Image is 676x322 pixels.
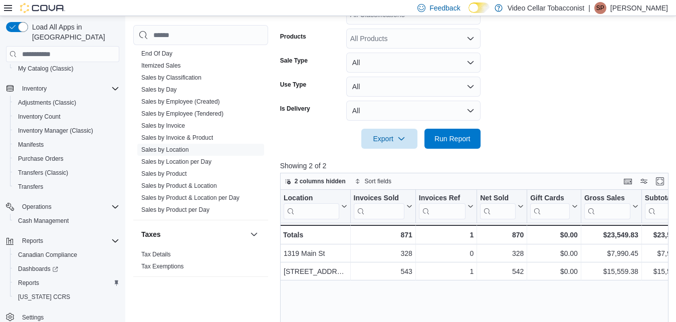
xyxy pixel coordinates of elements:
div: Taxes [133,248,268,276]
button: My Catalog (Classic) [10,62,123,76]
a: Sales by Location [141,146,189,153]
a: Sales by Product per Day [141,206,209,213]
span: Transfers (Classic) [18,169,68,177]
label: Is Delivery [280,105,310,113]
div: 871 [353,229,412,241]
span: Reports [14,277,119,289]
span: Inventory [22,85,47,93]
button: Run Report [424,129,481,149]
button: Open list of options [467,35,475,43]
span: Dashboards [18,265,58,273]
button: Gross Sales [584,194,638,219]
div: Gross Sales [584,194,630,203]
span: Manifests [18,141,44,149]
div: 870 [480,229,524,241]
button: Sort fields [351,175,395,187]
a: Itemized Sales [141,62,181,69]
div: Sales [133,48,268,220]
a: Dashboards [10,262,123,276]
button: Invoices Sold [353,194,412,219]
span: Sales by Product & Location per Day [141,194,240,202]
button: Taxes [248,228,260,240]
a: Canadian Compliance [14,249,81,261]
div: $0.00 [530,265,578,277]
div: Invoices Sold [353,194,404,219]
div: 542 [480,265,524,277]
a: Sales by Day [141,86,177,93]
a: Adjustments (Classic) [14,97,80,109]
div: Gross Sales [584,194,630,219]
button: Enter fullscreen [654,175,666,187]
button: Export [361,129,417,149]
p: Video Cellar Tobacconist [508,2,585,14]
button: Inventory [18,83,51,95]
span: Sales by Day [141,86,177,94]
span: Sales by Location [141,146,189,154]
span: Load All Apps in [GEOGRAPHIC_DATA] [28,22,119,42]
input: Dark Mode [469,3,490,13]
span: Transfers [18,183,43,191]
div: $0.00 [530,247,578,259]
button: Operations [2,200,123,214]
img: Cova [20,3,65,13]
div: Gift Card Sales [530,194,570,219]
div: Invoices Ref [419,194,466,203]
a: Sales by Product & Location [141,182,217,189]
span: Cash Management [14,215,119,227]
span: My Catalog (Classic) [14,63,119,75]
label: Products [280,33,306,41]
span: Run Report [434,134,471,144]
button: Purchase Orders [10,152,123,166]
a: Transfers (Classic) [14,167,72,179]
button: Transfers (Classic) [10,166,123,180]
span: My Catalog (Classic) [18,65,74,73]
div: Net Sold [480,194,516,203]
button: Reports [18,235,47,247]
span: Inventory Count [14,111,119,123]
button: Cash Management [10,214,123,228]
span: Adjustments (Classic) [18,99,76,107]
button: Canadian Compliance [10,248,123,262]
div: Seng Phetanoumorn [594,2,606,14]
span: Dashboards [14,263,119,275]
button: Reports [10,276,123,290]
span: Sales by Employee (Created) [141,98,220,106]
button: Invoices Ref [419,194,474,219]
span: Reports [22,237,43,245]
div: Invoices Ref [419,194,466,219]
a: Tax Details [141,251,171,258]
span: SP [596,2,604,14]
p: | [588,2,590,14]
a: Inventory Count [14,111,65,123]
span: Inventory Manager (Classic) [18,127,93,135]
button: Manifests [10,138,123,152]
div: $15,559.38 [584,265,638,277]
div: $23,549.83 [584,229,638,241]
button: All [346,77,481,97]
span: End Of Day [141,50,172,58]
button: Reports [2,234,123,248]
a: [US_STATE] CCRS [14,291,74,303]
span: Inventory Manager (Classic) [14,125,119,137]
button: Net Sold [480,194,524,219]
div: 543 [353,265,412,277]
button: Gift Cards [530,194,578,219]
span: Sales by Classification [141,74,201,82]
span: Adjustments (Classic) [14,97,119,109]
button: Taxes [141,229,246,239]
a: Purchase Orders [14,153,68,165]
a: Sales by Product [141,170,187,177]
div: $7,990.45 [584,247,638,259]
div: 328 [480,247,524,259]
label: Sale Type [280,57,308,65]
a: Sales by Invoice [141,122,185,129]
span: Export [367,129,411,149]
div: Invoices Sold [353,194,404,203]
div: Totals [283,229,347,241]
a: Sales by Invoice & Product [141,134,213,141]
button: Inventory Count [10,110,123,124]
a: Sales by Employee (Created) [141,98,220,105]
span: Tax Exemptions [141,262,184,270]
a: Manifests [14,139,48,151]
